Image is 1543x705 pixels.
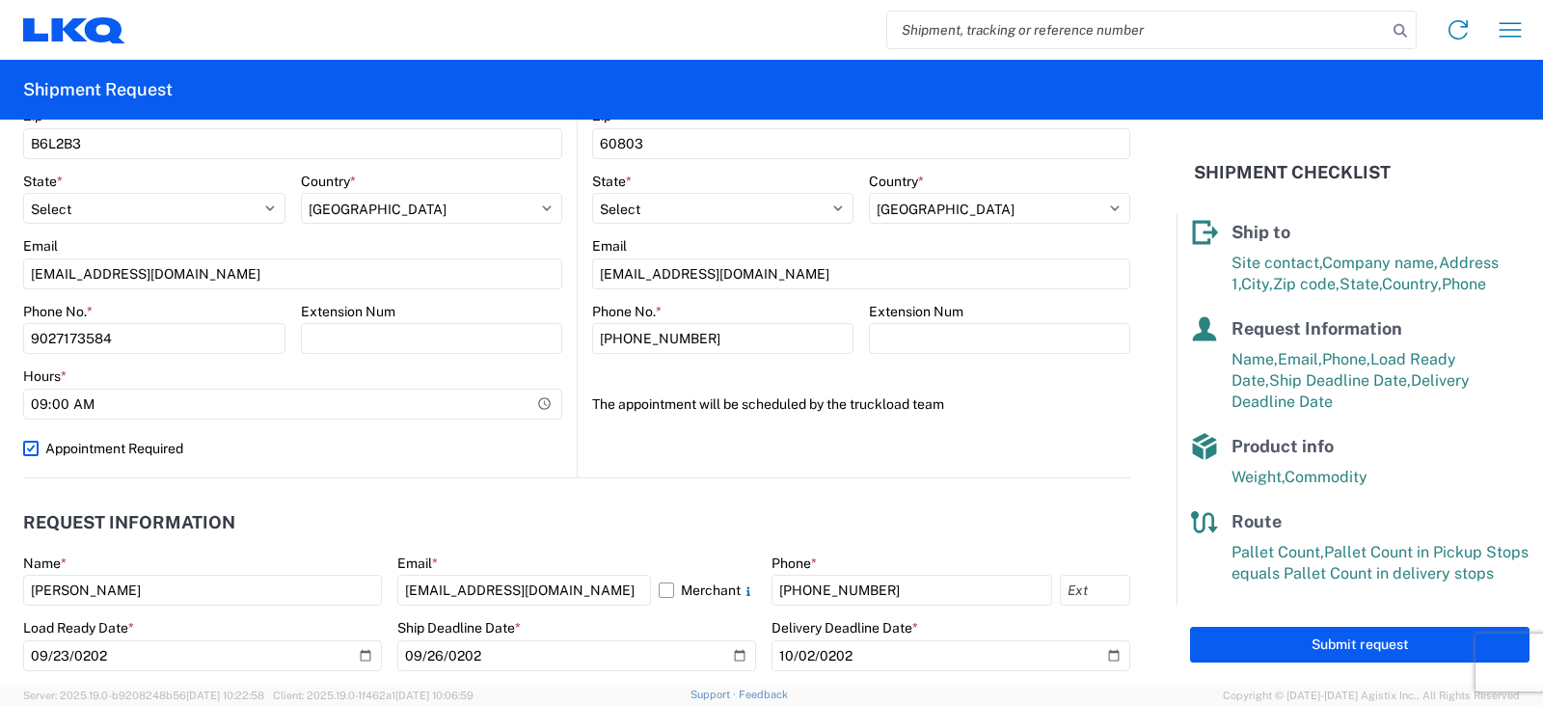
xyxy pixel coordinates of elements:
label: Email [23,237,58,255]
label: Email [592,237,627,255]
input: Ext [1060,575,1130,606]
span: Zip code, [1273,275,1340,293]
label: Country [869,173,924,190]
label: Appointment Required [23,433,562,464]
input: Shipment, tracking or reference number [887,12,1387,48]
span: Country, [1382,275,1442,293]
span: Ship Deadline Date, [1269,371,1411,390]
span: State, [1340,275,1382,293]
label: Load Ready Date [23,619,134,637]
span: Copyright © [DATE]-[DATE] Agistix Inc., All Rights Reserved [1223,687,1520,704]
span: Pallet Count in Pickup Stops equals Pallet Count in delivery stops [1232,543,1529,583]
label: Extension Num [869,303,963,320]
span: Site contact, [1232,254,1322,272]
a: Support [690,689,739,700]
span: [DATE] 10:06:59 [395,690,474,701]
span: City, [1241,275,1273,293]
label: Phone No. [592,303,662,320]
label: Country [301,173,356,190]
label: Merchant [659,575,756,606]
label: Phone [771,555,817,572]
label: Ship Deadline Date [397,619,521,637]
span: Phone [1442,275,1486,293]
h2: Shipment Checklist [1194,161,1391,184]
span: Phone, [1322,350,1370,368]
span: Pallet Count, [1232,543,1324,561]
label: State [592,173,632,190]
span: Server: 2025.19.0-b9208248b56 [23,690,264,701]
h2: Request Information [23,513,235,532]
span: Name, [1232,350,1278,368]
h2: Shipment Request [23,78,173,101]
label: Email [397,555,438,572]
span: Route [1232,511,1282,531]
label: Phone No. [23,303,93,320]
span: [DATE] 10:22:58 [186,690,264,701]
label: Hours [23,367,67,385]
span: Client: 2025.19.0-1f462a1 [273,690,474,701]
span: Request Information [1232,318,1402,339]
span: Product info [1232,436,1334,456]
span: Commodity [1285,468,1367,486]
span: Weight, [1232,468,1285,486]
label: Name [23,555,67,572]
label: Extension Num [301,303,395,320]
a: Feedback [739,689,788,700]
span: Company name, [1322,254,1439,272]
label: State [23,173,63,190]
label: Delivery Deadline Date [771,619,918,637]
span: Ship to [1232,222,1290,242]
button: Submit request [1190,627,1529,663]
span: Email, [1278,350,1322,368]
label: The appointment will be scheduled by the truckload team [592,389,944,420]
